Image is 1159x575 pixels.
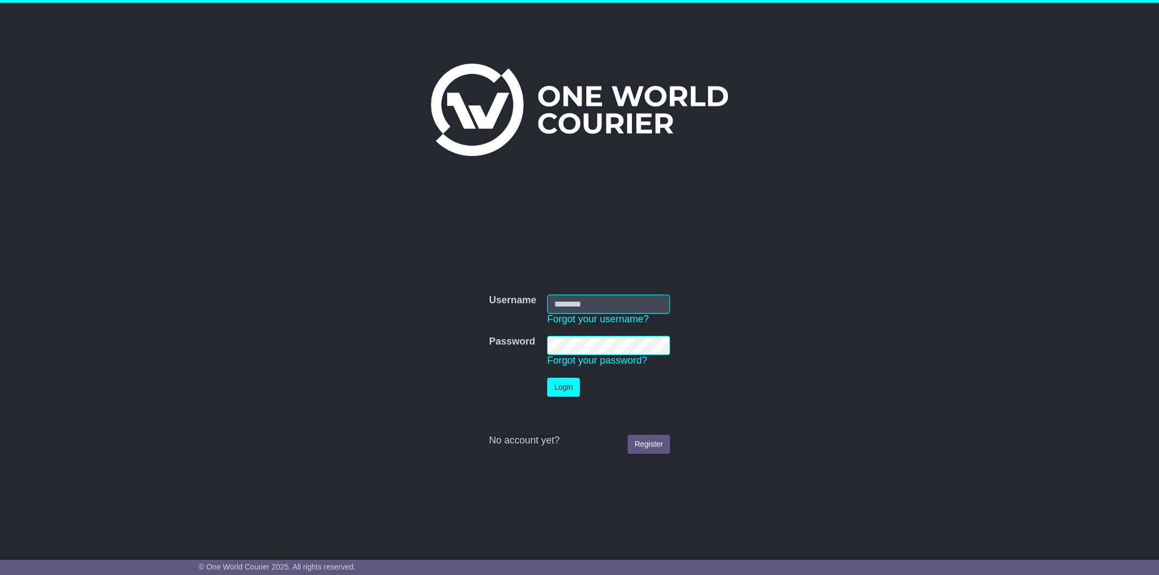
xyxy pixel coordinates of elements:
[489,295,536,307] label: Username
[547,355,647,366] a: Forgot your password?
[199,562,356,571] span: © One World Courier 2025. All rights reserved.
[628,435,670,454] a: Register
[489,336,535,348] label: Password
[547,378,580,397] button: Login
[431,64,728,156] img: One World
[547,314,649,324] a: Forgot your username?
[489,435,670,447] div: No account yet?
